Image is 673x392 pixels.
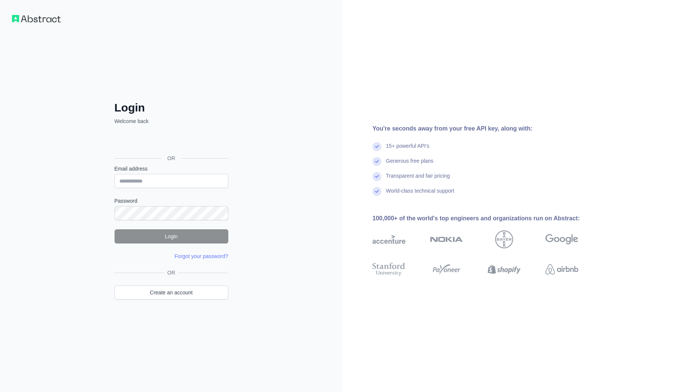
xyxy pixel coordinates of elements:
[430,261,463,278] img: payoneer
[111,133,231,150] iframe: Sign in with Google Button
[115,229,228,244] button: Login
[372,261,405,278] img: stanford university
[115,117,228,125] p: Welcome back
[372,157,381,166] img: check mark
[115,101,228,114] h2: Login
[372,230,405,248] img: accenture
[115,197,228,205] label: Password
[545,230,578,248] img: google
[161,154,181,162] span: OR
[372,187,381,196] img: check mark
[372,214,602,223] div: 100,000+ of the world's top engineers and organizations run on Abstract:
[372,124,602,133] div: You're seconds away from your free API key, along with:
[372,142,381,151] img: check mark
[495,230,513,248] img: bayer
[386,187,454,202] div: World-class technical support
[115,285,228,300] a: Create an account
[430,230,463,248] img: nokia
[174,253,228,259] a: Forgot your password?
[115,165,228,172] label: Email address
[372,172,381,181] img: check mark
[164,269,178,276] span: OR
[386,172,450,187] div: Transparent and fair pricing
[386,157,433,172] div: Generous free plans
[488,261,521,278] img: shopify
[545,261,578,278] img: airbnb
[12,15,61,22] img: Workflow
[386,142,429,157] div: 15+ powerful API's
